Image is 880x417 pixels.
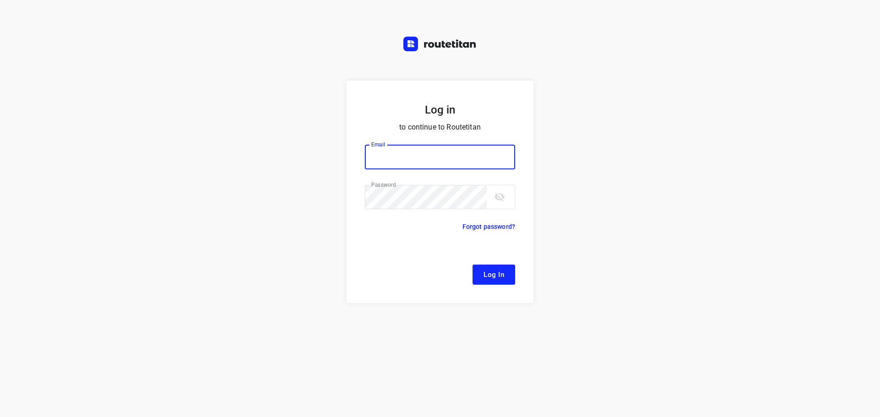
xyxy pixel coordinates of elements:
p: Forgot password? [462,221,515,232]
p: to continue to Routetitan [365,121,515,134]
h5: Log in [365,103,515,117]
img: Routetitan [403,37,477,51]
span: Log In [484,269,504,281]
button: toggle password visibility [490,188,509,206]
button: Log In [473,265,515,285]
